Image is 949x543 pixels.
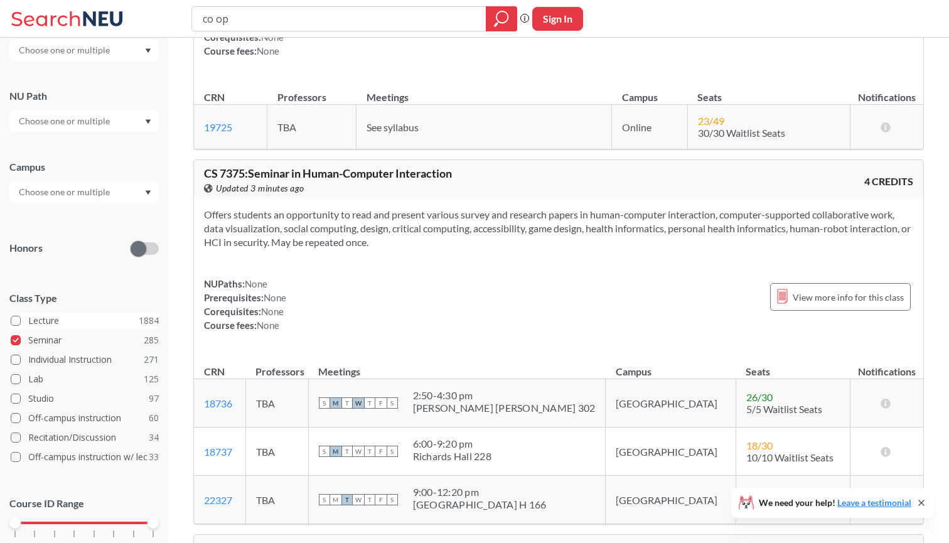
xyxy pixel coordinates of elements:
[364,397,375,409] span: T
[606,352,736,379] th: Campus
[11,449,159,465] label: Off-campus instruction w/ lec
[793,289,904,305] span: View more info for this class
[139,314,159,328] span: 1884
[9,241,43,255] p: Honors
[330,494,341,505] span: M
[759,498,911,507] span: We need your help!
[204,121,232,133] a: 19725
[245,278,267,289] span: None
[13,43,118,58] input: Choose one or multiple
[145,190,151,195] svg: Dropdown arrow
[267,105,357,149] td: TBA
[413,438,491,450] div: 6:00 - 9:20 pm
[9,497,159,511] p: Course ID Range
[149,431,159,444] span: 34
[864,175,913,188] span: 4 CREDITS
[746,403,822,415] span: 5/5 Waitlist Seats
[204,397,232,409] a: 18736
[9,291,159,305] span: Class Type
[11,390,159,407] label: Studio
[319,446,330,457] span: S
[612,105,688,149] td: Online
[364,446,375,457] span: T
[245,352,308,379] th: Professors
[245,427,308,476] td: TBA
[144,333,159,347] span: 285
[9,110,159,132] div: Dropdown arrow
[201,8,477,30] input: Class, professor, course number, "phrase"
[606,476,736,524] td: [GEOGRAPHIC_DATA]
[375,397,387,409] span: F
[9,89,159,103] div: NU Path
[204,277,286,332] div: NUPaths: Prerequisites: Corequisites: Course fees:
[13,185,118,200] input: Choose one or multiple
[204,446,232,458] a: 18737
[13,114,118,129] input: Choose one or multiple
[264,292,286,303] span: None
[413,498,547,511] div: [GEOGRAPHIC_DATA] H 166
[387,494,398,505] span: S
[245,476,308,524] td: TBA
[11,429,159,446] label: Recitation/Discussion
[746,439,773,451] span: 18 / 30
[11,313,159,329] label: Lecture
[267,78,357,105] th: Professors
[353,494,364,505] span: W
[413,389,596,402] div: 2:50 - 4:30 pm
[387,446,398,457] span: S
[9,40,159,61] div: Dropdown arrow
[413,402,596,414] div: [PERSON_NAME] [PERSON_NAME] 302
[261,306,284,317] span: None
[746,391,773,403] span: 26 / 30
[367,121,419,133] span: See syllabus
[330,446,341,457] span: M
[612,78,688,105] th: Campus
[319,494,330,505] span: S
[746,451,834,463] span: 10/10 Waitlist Seats
[606,379,736,427] td: [GEOGRAPHIC_DATA]
[532,7,583,31] button: Sign In
[145,48,151,53] svg: Dropdown arrow
[486,6,517,31] div: magnifying glass
[387,397,398,409] span: S
[319,397,330,409] span: S
[353,397,364,409] span: W
[204,90,225,104] div: CRN
[413,450,491,463] div: Richards Hall 228
[353,446,364,457] span: W
[308,352,606,379] th: Meetings
[149,392,159,406] span: 97
[375,494,387,505] span: F
[606,427,736,476] td: [GEOGRAPHIC_DATA]
[9,181,159,203] div: Dropdown arrow
[850,78,923,105] th: Notifications
[341,397,353,409] span: T
[494,10,509,28] svg: magnifying glass
[204,166,452,180] span: CS 7375 : Seminar in Human-Computer Interaction
[357,78,612,105] th: Meetings
[687,78,850,105] th: Seats
[245,379,308,427] td: TBA
[144,353,159,367] span: 271
[11,410,159,426] label: Off-campus instruction
[330,397,341,409] span: M
[698,127,785,139] span: 30/30 Waitlist Seats
[850,352,923,379] th: Notifications
[837,497,911,508] a: Leave a testimonial
[736,352,850,379] th: Seats
[11,371,159,387] label: Lab
[9,160,159,174] div: Campus
[341,494,353,505] span: T
[204,494,232,506] a: 22327
[257,45,279,56] span: None
[11,332,159,348] label: Seminar
[257,320,279,331] span: None
[149,450,159,464] span: 33
[144,372,159,386] span: 125
[204,208,913,249] section: Offers students an opportunity to read and present various survey and research papers in human-co...
[216,181,304,195] span: Updated 3 minutes ago
[145,119,151,124] svg: Dropdown arrow
[413,486,547,498] div: 9:00 - 12:20 pm
[698,115,724,127] span: 23 / 49
[149,411,159,425] span: 60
